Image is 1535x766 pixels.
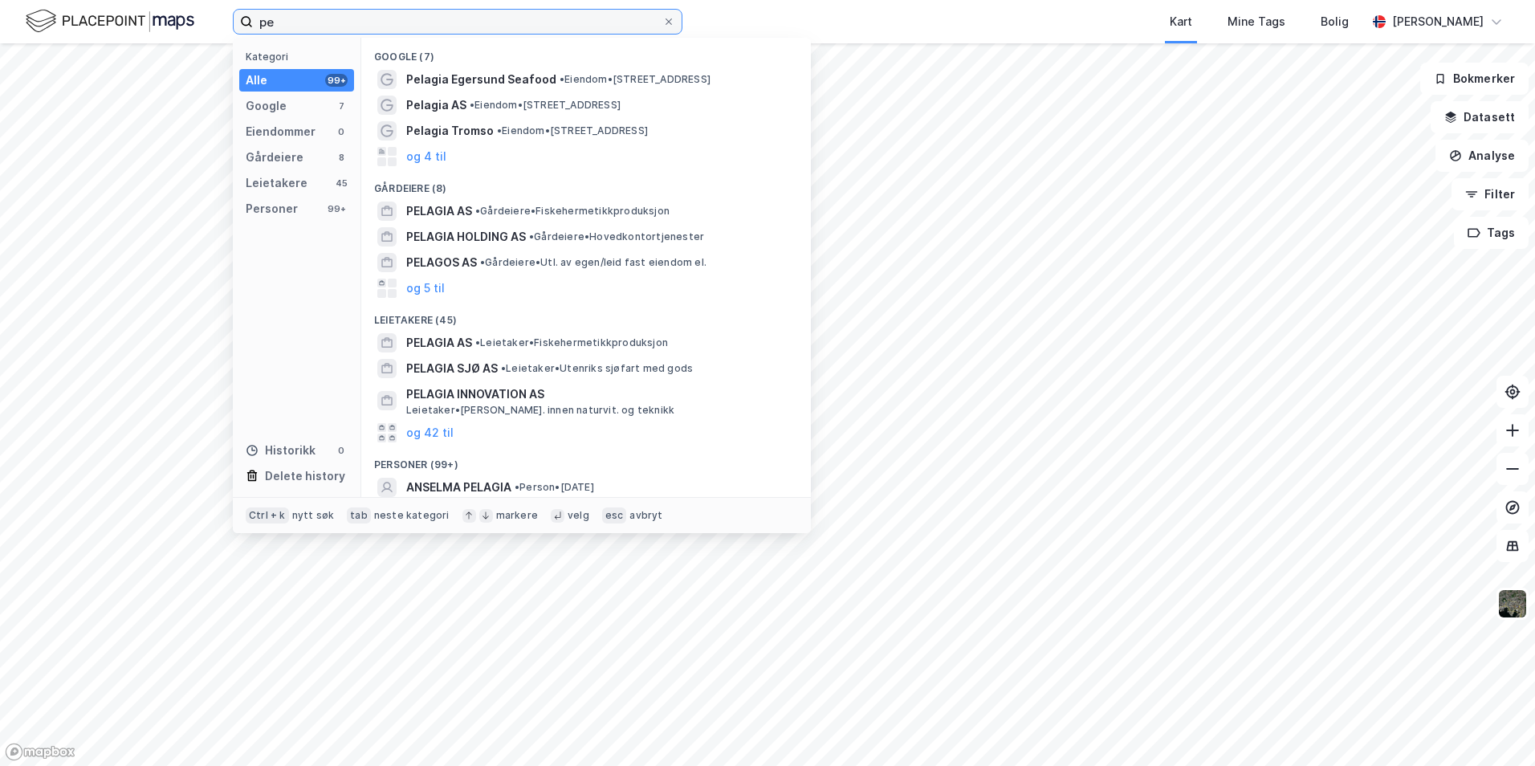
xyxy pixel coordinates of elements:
div: 0 [335,444,348,457]
span: Pelagia Egersund Seafood [406,70,556,89]
button: og 5 til [406,279,445,298]
span: Leietaker • Fiskehermetikkproduksjon [475,336,668,349]
div: markere [496,509,538,522]
button: Datasett [1431,101,1529,133]
span: • [560,73,564,85]
span: • [515,481,519,493]
span: • [475,205,480,217]
span: Person • [DATE] [515,481,594,494]
div: Mine Tags [1228,12,1285,31]
a: Mapbox homepage [5,743,75,761]
div: Ctrl + k [246,507,289,524]
span: Gårdeiere • Fiskehermetikkproduksjon [475,205,670,218]
div: Eiendommer [246,122,316,141]
div: avbryt [629,509,662,522]
img: 9k= [1497,589,1528,619]
div: tab [347,507,371,524]
span: PELAGIA HOLDING AS [406,227,526,247]
div: 99+ [325,202,348,215]
div: Delete history [265,467,345,486]
button: Tags [1454,217,1529,249]
span: Eiendom • [STREET_ADDRESS] [560,73,710,86]
span: ANSELMA PELAGIA [406,478,511,497]
div: Personer [246,199,298,218]
div: nytt søk [292,509,335,522]
span: • [497,124,502,136]
img: logo.f888ab2527a4732fd821a326f86c7f29.svg [26,7,194,35]
button: og 4 til [406,147,446,166]
span: Eiendom • [STREET_ADDRESS] [497,124,648,137]
span: • [470,99,474,111]
span: • [529,230,534,242]
div: [PERSON_NAME] [1392,12,1484,31]
span: • [480,256,485,268]
div: esc [602,507,627,524]
div: 0 [335,125,348,138]
div: Google (7) [361,38,811,67]
span: Gårdeiere • Utl. av egen/leid fast eiendom el. [480,256,706,269]
div: Personer (99+) [361,446,811,475]
span: Leietaker • Utenriks sjøfart med gods [501,362,693,375]
div: Leietakere [246,173,307,193]
div: Gårdeiere (8) [361,169,811,198]
div: Alle [246,71,267,90]
button: Analyse [1435,140,1529,172]
button: og 42 til [406,423,454,442]
div: 8 [335,151,348,164]
div: Kategori [246,51,354,63]
div: Gårdeiere [246,148,303,167]
span: Leietaker • [PERSON_NAME]. innen naturvit. og teknikk [406,404,674,417]
span: PELAGIA AS [406,333,472,352]
span: • [475,336,480,348]
div: velg [568,509,589,522]
div: Leietakere (45) [361,301,811,330]
span: PELAGIA SJØ AS [406,359,498,378]
button: Bokmerker [1420,63,1529,95]
button: Filter [1452,178,1529,210]
div: 45 [335,177,348,189]
span: Pelagia AS [406,96,466,115]
iframe: Chat Widget [1455,689,1535,766]
div: Kontrollprogram for chat [1455,689,1535,766]
span: • [501,362,506,374]
span: PELAGOS AS [406,253,477,272]
div: Kart [1170,12,1192,31]
div: 7 [335,100,348,112]
div: 99+ [325,74,348,87]
span: Gårdeiere • Hovedkontortjenester [529,230,704,243]
span: PELAGIA AS [406,202,472,221]
div: neste kategori [374,509,450,522]
span: PELAGIA INNOVATION AS [406,385,792,404]
div: Google [246,96,287,116]
div: Historikk [246,441,316,460]
div: Bolig [1321,12,1349,31]
span: Pelagia Tromso [406,121,494,141]
span: Eiendom • [STREET_ADDRESS] [470,99,621,112]
input: Søk på adresse, matrikkel, gårdeiere, leietakere eller personer [253,10,662,34]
